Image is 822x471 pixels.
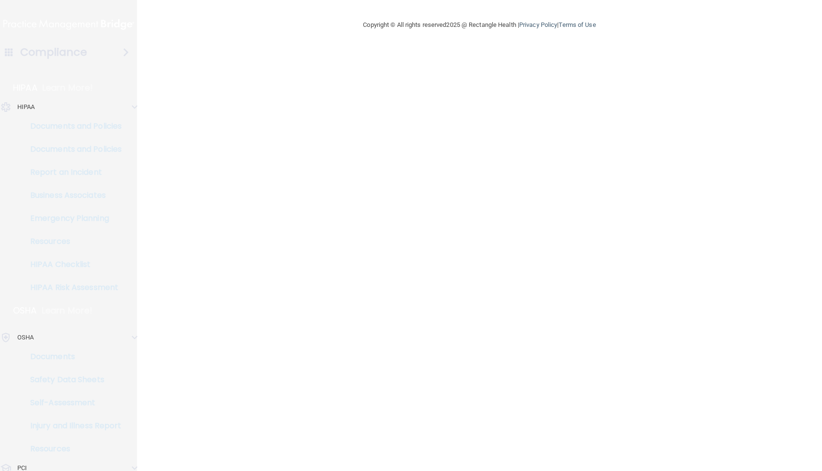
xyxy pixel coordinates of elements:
[6,145,137,154] p: Documents and Policies
[20,46,87,59] h4: Compliance
[6,168,137,177] p: Report an Incident
[304,10,655,40] div: Copyright © All rights reserved 2025 @ Rectangle Health | |
[6,421,137,431] p: Injury and Illness Report
[6,214,137,223] p: Emergency Planning
[17,101,35,113] p: HIPAA
[6,260,137,269] p: HIPAA Checklist
[13,305,37,316] p: OSHA
[6,375,137,385] p: Safety Data Sheets
[6,444,137,454] p: Resources
[559,21,596,28] a: Terms of Use
[6,283,137,292] p: HIPAA Risk Assessment
[6,352,137,362] p: Documents
[6,121,137,131] p: Documents and Policies
[42,82,93,94] p: Learn More!
[6,398,137,408] p: Self-Assessment
[519,21,557,28] a: Privacy Policy
[13,82,37,94] p: HIPAA
[42,305,93,316] p: Learn More!
[3,15,134,34] img: PMB logo
[17,332,34,343] p: OSHA
[6,237,137,246] p: Resources
[6,191,137,200] p: Business Associates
